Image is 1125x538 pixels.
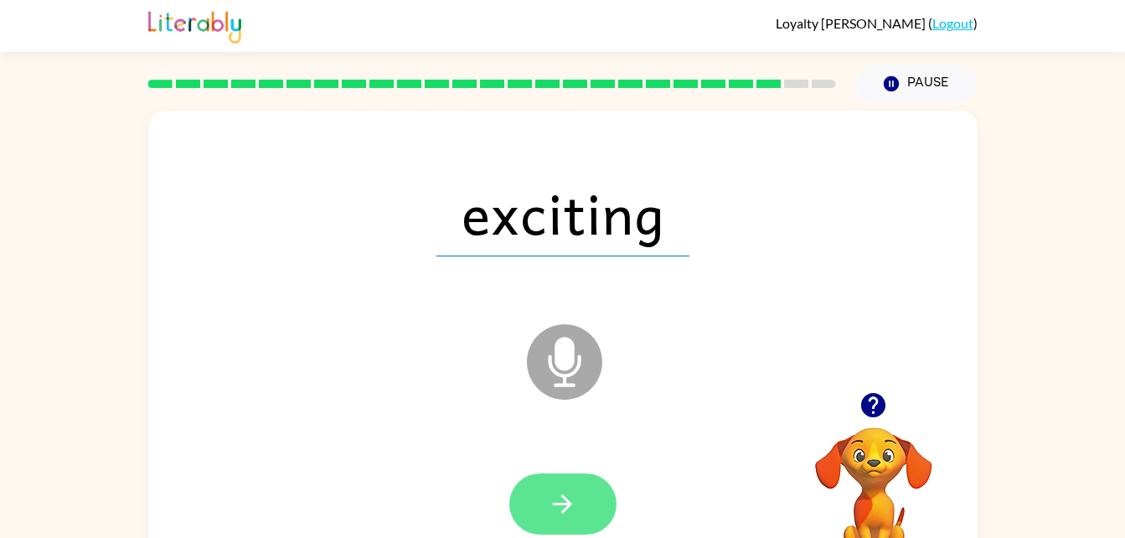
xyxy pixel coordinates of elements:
span: Loyalty [PERSON_NAME] [776,15,928,31]
a: Logout [932,15,973,31]
span: exciting [436,169,689,256]
img: Literably [148,7,241,44]
button: Pause [856,65,978,103]
div: ( ) [776,15,978,31]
